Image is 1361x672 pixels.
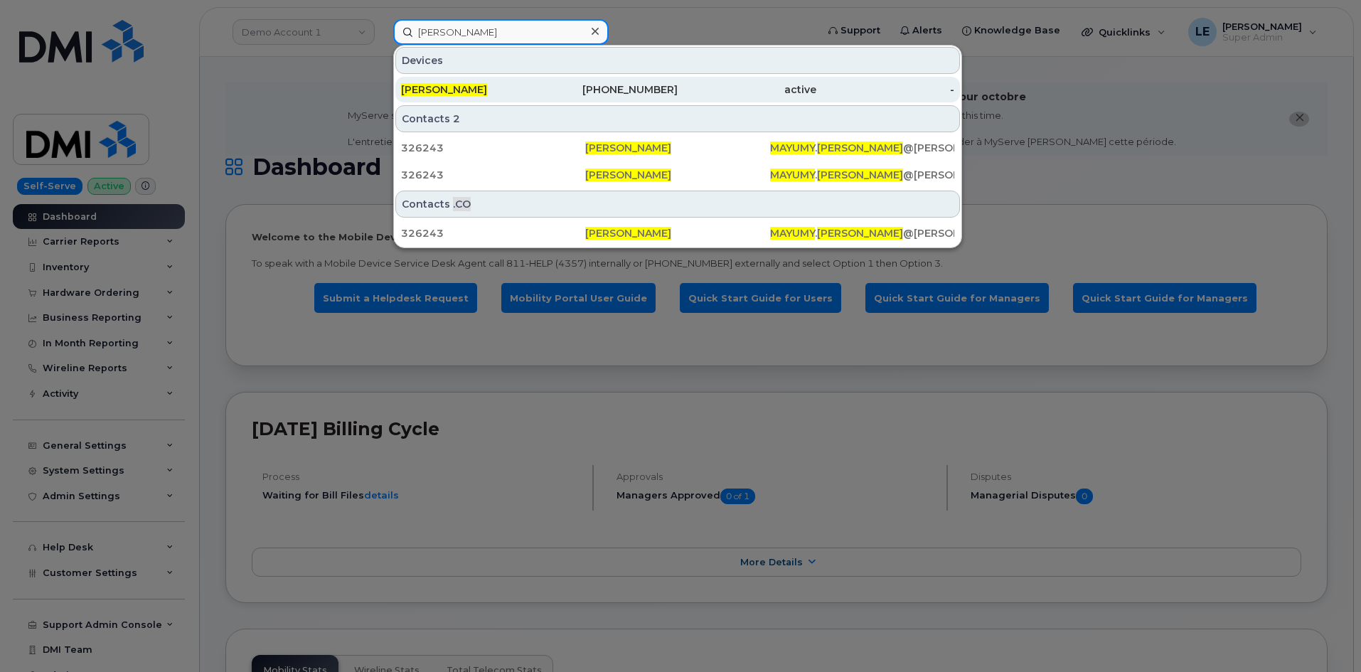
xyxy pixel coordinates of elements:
div: Devices [395,47,960,74]
span: [PERSON_NAME] [817,227,903,240]
span: [PERSON_NAME] [585,169,671,181]
div: active [678,82,816,97]
span: [PERSON_NAME] [817,142,903,154]
span: [PERSON_NAME] [817,169,903,181]
div: 326243 [401,226,585,240]
span: [PERSON_NAME] [585,142,671,154]
a: 326243[PERSON_NAME]MAYUMY.[PERSON_NAME]@[PERSON_NAME][DOMAIN_NAME] [395,135,960,161]
div: Contacts [395,191,960,218]
a: 326243[PERSON_NAME]MAYUMY.[PERSON_NAME]@[PERSON_NAME][DOMAIN_NAME] [395,220,960,246]
span: 2 [453,112,460,126]
div: - [816,82,955,97]
a: 326243[PERSON_NAME]MAYUMY.[PERSON_NAME]@[PERSON_NAME][DOMAIN_NAME] [395,162,960,188]
div: 326243 [401,168,585,182]
div: . @[PERSON_NAME][DOMAIN_NAME] [770,226,954,240]
div: [PHONE_NUMBER] [540,82,678,97]
div: Contacts [395,105,960,132]
span: MAYUMY [770,169,815,181]
span: MAYUMY [770,227,815,240]
span: [PERSON_NAME] [585,227,671,240]
div: . @[PERSON_NAME][DOMAIN_NAME] [770,168,954,182]
span: [PERSON_NAME] [401,83,487,96]
a: [PERSON_NAME][PHONE_NUMBER]active- [395,77,960,102]
div: 326243 [401,141,585,155]
span: MAYUMY [770,142,815,154]
div: . @[PERSON_NAME][DOMAIN_NAME] [770,141,954,155]
span: .CO [453,197,471,211]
